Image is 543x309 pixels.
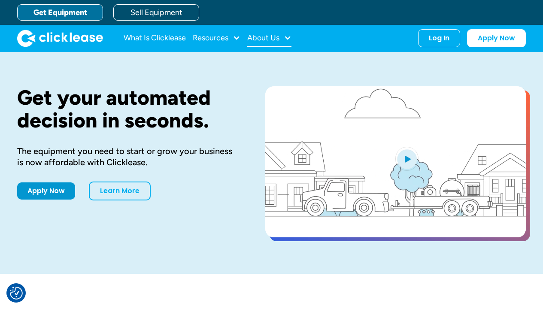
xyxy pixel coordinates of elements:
a: Apply Now [17,182,75,200]
a: Sell Equipment [113,4,199,21]
div: Log In [429,34,449,42]
img: Clicklease logo [17,30,103,47]
a: home [17,30,103,47]
div: About Us [247,30,291,47]
div: The equipment you need to start or grow your business is now affordable with Clicklease. [17,145,238,168]
a: open lightbox [265,86,526,237]
a: Get Equipment [17,4,103,21]
img: Revisit consent button [10,287,23,300]
img: Blue play button logo on a light blue circular background [395,147,419,171]
button: Consent Preferences [10,287,23,300]
h1: Get your automated decision in seconds. [17,86,238,132]
a: Learn More [89,182,151,200]
a: Apply Now [467,29,526,47]
a: What Is Clicklease [124,30,186,47]
div: Resources [193,30,240,47]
